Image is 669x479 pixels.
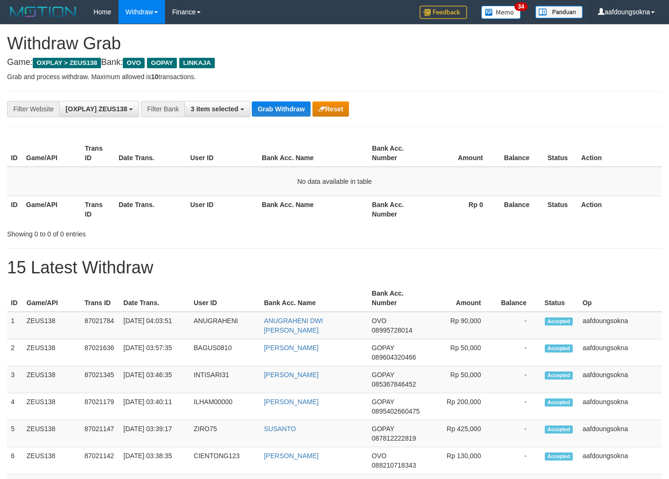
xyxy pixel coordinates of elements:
[184,101,250,117] button: 3 item selected
[33,58,101,68] span: OXPLAY > ZEUS138
[495,339,541,366] td: -
[495,312,541,339] td: -
[545,371,573,380] span: Accepted
[372,326,412,334] span: Copy 08995728014 to clipboard
[191,105,238,113] span: 3 item selected
[7,226,272,239] div: Showing 0 to 0 of 0 entries
[495,285,541,312] th: Balance
[541,285,579,312] th: Status
[264,344,319,352] a: [PERSON_NAME]
[119,420,190,447] td: [DATE] 03:39:17
[7,366,23,393] td: 3
[23,447,81,474] td: ZEUS138
[372,407,420,415] span: Copy 0895402660475 to clipboard
[545,425,573,434] span: Accepted
[312,101,349,117] button: Reset
[258,196,368,223] th: Bank Acc. Name
[190,285,260,312] th: User ID
[190,366,260,393] td: INTISARI31
[264,371,319,379] a: [PERSON_NAME]
[426,312,495,339] td: Rp 90,000
[545,344,573,352] span: Accepted
[23,420,81,447] td: ZEUS138
[372,434,416,442] span: Copy 087812222819 to clipboard
[544,196,577,223] th: Status
[372,398,394,406] span: GOPAY
[427,140,497,167] th: Amount
[7,5,79,19] img: MOTION_logo.png
[427,196,497,223] th: Rp 0
[579,393,662,420] td: aafdoungsokna
[151,73,158,81] strong: 10
[22,140,81,167] th: Game/API
[579,285,662,312] th: Op
[81,339,119,366] td: 87021636
[579,447,662,474] td: aafdoungsokna
[372,380,416,388] span: Copy 085367846452 to clipboard
[81,285,119,312] th: Trans ID
[7,420,23,447] td: 5
[579,420,662,447] td: aafdoungsokna
[7,34,662,53] h1: Withdraw Grab
[119,366,190,393] td: [DATE] 03:46:35
[115,140,186,167] th: Date Trans.
[258,140,368,167] th: Bank Acc. Name
[368,140,427,167] th: Bank Acc. Number
[59,101,139,117] button: [OXPLAY] ZEUS138
[372,317,386,325] span: OVO
[372,344,394,352] span: GOPAY
[7,167,662,196] td: No data available in table
[7,447,23,474] td: 6
[264,317,323,334] a: ANUGRAHENI DWI [PERSON_NAME]
[497,196,544,223] th: Balance
[147,58,177,68] span: GOPAY
[495,393,541,420] td: -
[372,461,416,469] span: Copy 088210718343 to clipboard
[497,140,544,167] th: Balance
[23,393,81,420] td: ZEUS138
[119,339,190,366] td: [DATE] 03:57:35
[514,2,527,11] span: 34
[23,339,81,366] td: ZEUS138
[7,339,23,366] td: 2
[22,196,81,223] th: Game/API
[190,312,260,339] td: ANUGRAHENI
[372,452,386,460] span: OVO
[426,393,495,420] td: Rp 200,000
[260,285,368,312] th: Bank Acc. Name
[426,447,495,474] td: Rp 130,000
[579,366,662,393] td: aafdoungsokna
[264,452,319,460] a: [PERSON_NAME]
[7,58,662,67] h4: Game: Bank:
[119,285,190,312] th: Date Trans.
[577,140,662,167] th: Action
[141,101,184,117] div: Filter Bank
[81,393,119,420] td: 87021179
[372,353,416,361] span: Copy 089604320466 to clipboard
[372,425,394,433] span: GOPAY
[545,398,573,407] span: Accepted
[495,366,541,393] td: -
[7,72,662,81] p: Grab and process withdraw. Maximum allowed is transactions.
[252,101,310,117] button: Grab Withdraw
[186,196,258,223] th: User ID
[535,6,583,18] img: panduan.png
[420,6,467,19] img: Feedback.jpg
[186,140,258,167] th: User ID
[7,101,59,117] div: Filter Website
[368,196,427,223] th: Bank Acc. Number
[7,393,23,420] td: 4
[426,420,495,447] td: Rp 425,000
[81,196,115,223] th: Trans ID
[426,285,495,312] th: Amount
[115,196,186,223] th: Date Trans.
[81,312,119,339] td: 87021784
[577,196,662,223] th: Action
[7,140,22,167] th: ID
[7,196,22,223] th: ID
[81,366,119,393] td: 87021345
[119,447,190,474] td: [DATE] 03:38:35
[23,366,81,393] td: ZEUS138
[368,285,426,312] th: Bank Acc. Number
[119,312,190,339] td: [DATE] 04:03:51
